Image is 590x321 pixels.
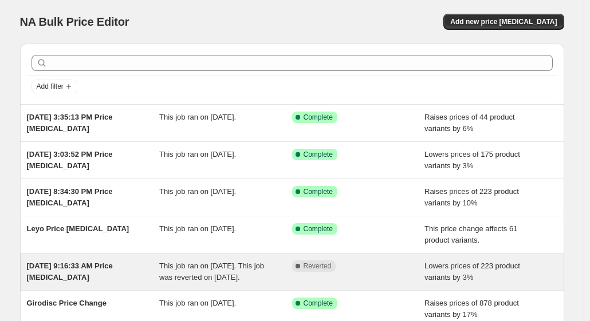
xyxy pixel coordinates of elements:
[27,187,113,207] span: [DATE] 8:34:30 PM Price [MEDICAL_DATA]
[424,150,520,170] span: Lowers prices of 175 product variants by 3%
[424,113,515,133] span: Raises prices of 44 product variants by 6%
[159,299,236,307] span: This job ran on [DATE].
[304,187,333,196] span: Complete
[304,113,333,122] span: Complete
[159,113,236,121] span: This job ran on [DATE].
[304,261,332,271] span: Reverted
[450,17,557,26] span: Add new price [MEDICAL_DATA]
[424,299,519,319] span: Raises prices of 878 product variants by 17%
[27,261,113,282] span: [DATE] 9:16:33 AM Price [MEDICAL_DATA]
[159,187,236,196] span: This job ran on [DATE].
[424,187,519,207] span: Raises prices of 223 product variants by 10%
[37,82,64,91] span: Add filter
[159,150,236,158] span: This job ran on [DATE].
[304,150,333,159] span: Complete
[27,113,113,133] span: [DATE] 3:35:13 PM Price [MEDICAL_DATA]
[443,14,564,30] button: Add new price [MEDICAL_DATA]
[424,261,520,282] span: Lowers prices of 223 product variants by 3%
[159,261,264,282] span: This job ran on [DATE]. This job was reverted on [DATE].
[27,224,129,233] span: Leyo Price [MEDICAL_DATA]
[304,224,333,233] span: Complete
[27,150,113,170] span: [DATE] 3:03:52 PM Price [MEDICAL_DATA]
[27,299,107,307] span: Girodisc Price Change
[424,224,517,244] span: This price change affects 61 product variants.
[20,15,129,28] span: NA Bulk Price Editor
[32,80,77,93] button: Add filter
[304,299,333,308] span: Complete
[159,224,236,233] span: This job ran on [DATE].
